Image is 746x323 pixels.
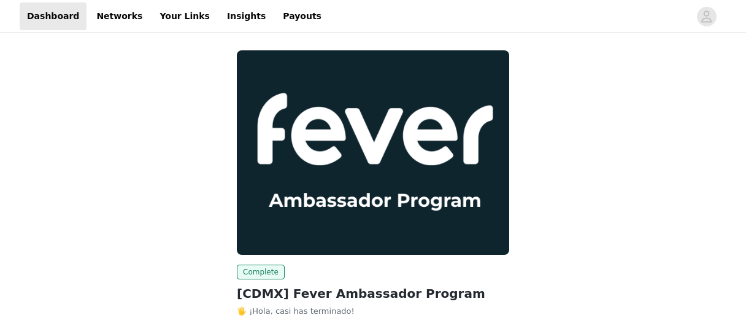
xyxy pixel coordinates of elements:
[275,2,329,30] a: Payouts
[237,305,509,317] p: 🖐️ ¡Hola, casi has terminado!
[237,50,509,255] img: Fever Ambassadors
[152,2,217,30] a: Your Links
[237,265,285,279] span: Complete
[89,2,150,30] a: Networks
[20,2,87,30] a: Dashboard
[701,7,712,26] div: avatar
[220,2,273,30] a: Insights
[237,284,509,303] h2: [CDMX] Fever Ambassador Program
